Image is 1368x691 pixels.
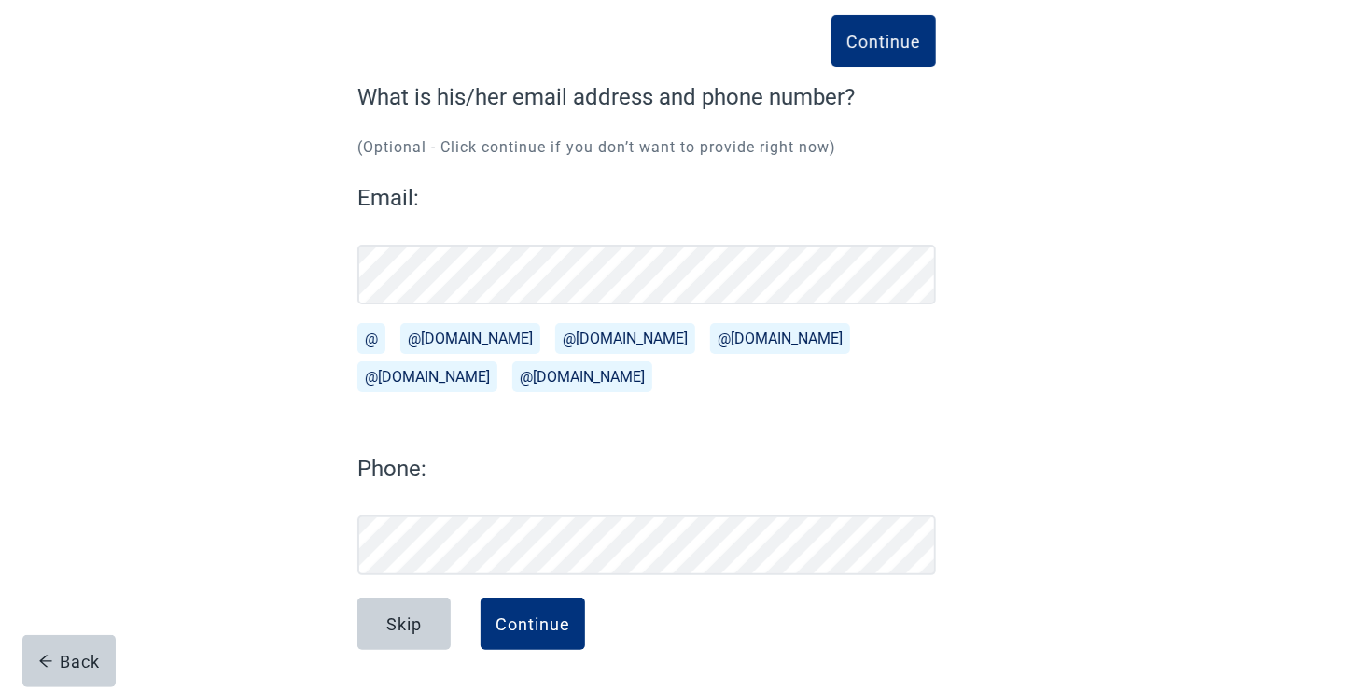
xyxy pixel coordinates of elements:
button: Continue [831,15,936,67]
button: Add @sbcglobal.net to email address [512,361,652,392]
button: Add @gmail.com to email address [400,323,540,354]
button: arrow-leftBack [22,635,116,687]
button: Add @yahoo.com to email address [710,323,850,354]
label: What is his/her email address and phone number? [357,80,936,114]
span: arrow-left [38,654,53,669]
div: Back [38,652,101,670]
button: Continue [481,598,585,650]
label: Email: [357,181,936,215]
div: Continue [496,614,570,633]
p: (Optional - Click continue if you don’t want to provide right now) [357,136,936,159]
button: Add @hotmail.com to email address [357,361,497,392]
div: Continue [846,32,921,50]
button: Add @ to email address [357,323,385,354]
button: Skip [357,598,451,650]
button: Add @outlook.com to email address [555,323,695,354]
div: Skip [386,614,422,633]
label: Phone: [357,452,936,486]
